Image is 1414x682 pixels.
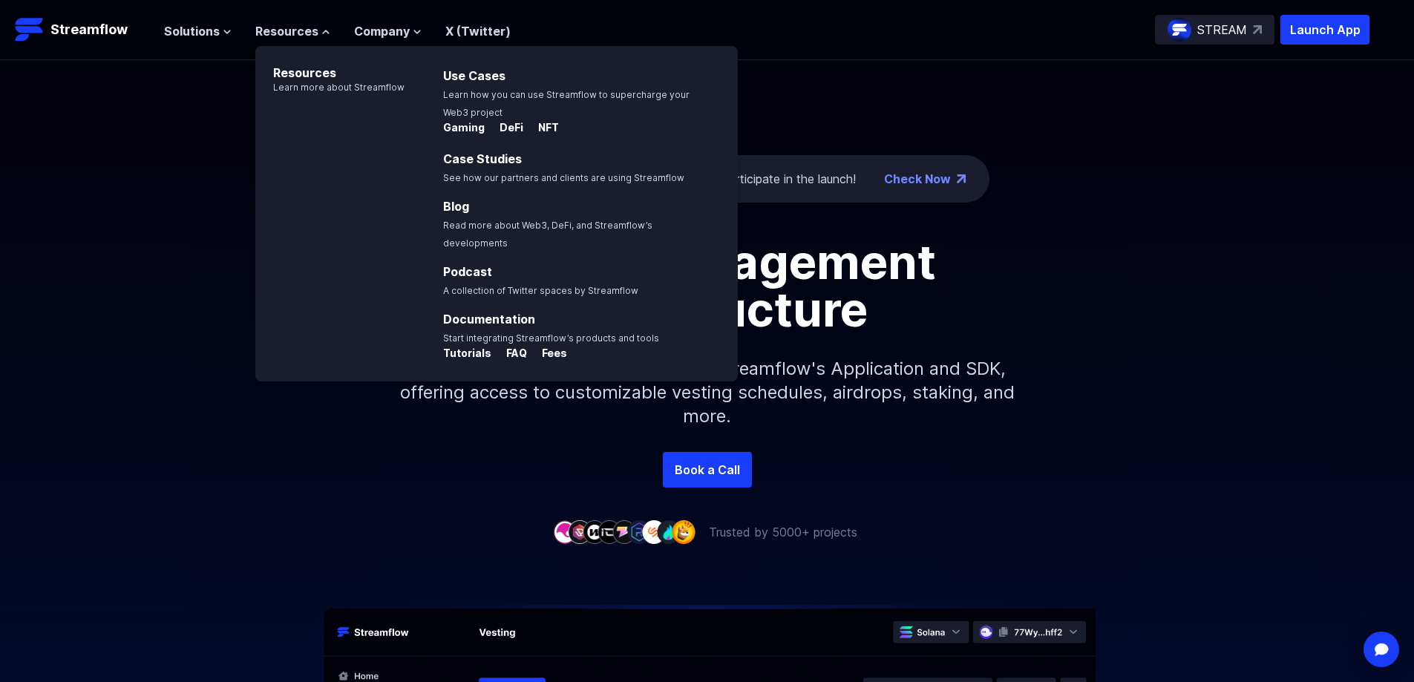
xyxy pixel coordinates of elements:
[443,264,492,279] a: Podcast
[164,22,232,40] button: Solutions
[1253,25,1262,34] img: top-right-arrow.svg
[255,82,405,94] p: Learn more about Streamflow
[627,520,651,543] img: company-6
[15,15,45,45] img: Streamflow Logo
[15,15,149,45] a: Streamflow
[494,347,530,362] a: FAQ
[488,120,523,135] p: DeFi
[445,24,511,39] a: X (Twitter)
[443,312,535,327] a: Documentation
[1168,18,1191,42] img: streamflow-logo-circle.png
[598,520,621,543] img: company-4
[255,46,405,82] p: Resources
[612,520,636,543] img: company-5
[164,22,220,40] span: Solutions
[354,22,410,40] span: Company
[443,346,491,361] p: Tutorials
[443,285,638,296] span: A collection of Twitter spaces by Streamflow
[526,120,559,135] p: NFT
[50,19,128,40] p: Streamflow
[494,346,527,361] p: FAQ
[1364,632,1399,667] div: Open Intercom Messenger
[388,333,1027,452] p: Simplify your token distribution with Streamflow's Application and SDK, offering access to custom...
[957,174,966,183] img: top-right-arrow.png
[255,22,318,40] span: Resources
[530,346,567,361] p: Fees
[663,452,752,488] a: Book a Call
[657,520,681,543] img: company-8
[443,68,505,83] a: Use Cases
[443,172,684,183] span: See how our partners and clients are using Streamflow
[709,523,857,541] p: Trusted by 5000+ projects
[488,122,526,137] a: DeFi
[443,199,469,214] a: Blog
[354,22,422,40] button: Company
[672,520,695,543] img: company-9
[443,89,690,118] span: Learn how you can use Streamflow to supercharge your Web3 project
[443,151,522,166] a: Case Studies
[530,347,567,362] a: Fees
[443,120,485,135] p: Gaming
[443,347,494,362] a: Tutorials
[443,122,488,137] a: Gaming
[1155,15,1274,45] a: STREAM
[255,22,330,40] button: Resources
[443,332,659,344] span: Start integrating Streamflow’s products and tools
[583,520,606,543] img: company-3
[1280,15,1369,45] button: Launch App
[642,520,666,543] img: company-7
[553,520,577,543] img: company-1
[884,170,951,188] a: Check Now
[526,122,559,137] a: NFT
[568,520,592,543] img: company-2
[1197,21,1247,39] p: STREAM
[443,220,652,249] span: Read more about Web3, DeFi, and Streamflow’s developments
